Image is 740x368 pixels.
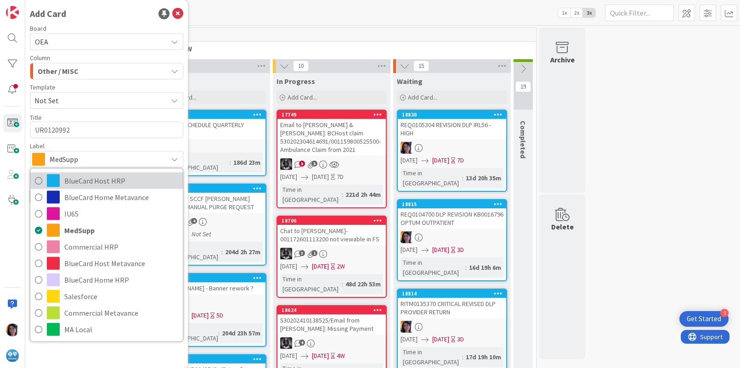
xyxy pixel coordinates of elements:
[280,351,297,361] span: [DATE]
[64,174,178,188] span: BlueCard Host HRP
[277,225,386,245] div: Chat to [PERSON_NAME]- 001172601113200 not viewable in FS
[280,172,297,182] span: [DATE]
[398,290,506,298] div: 18814
[157,119,265,139] div: DRG FEE SCHEDULE QUARTERLY UPDATES
[30,7,66,21] div: Add Card
[402,290,506,297] div: 18814
[398,290,506,318] div: 18814RITM0135370 CRITICAL REVISED DLP PROVIDER RETURN
[64,256,178,270] span: BlueCard Host Metavance
[288,93,317,101] span: Add Card...
[337,172,344,182] div: 7D
[398,142,506,154] div: TC
[312,351,329,361] span: [DATE]
[571,8,583,17] span: 2x
[519,121,528,158] span: Completed
[408,93,437,101] span: Add Card...
[156,273,266,347] a: 18035[PERSON_NAME] - Banner rework ?TC[DATE][DATE]5DTime in [GEOGRAPHIC_DATA]:204d 23h 57m
[398,200,506,229] div: 18815REQ0104700 DLP REVISION KB0016796 OPTUM OUTPATIENT
[457,156,464,165] div: 7D
[157,355,265,363] div: 17820
[401,321,412,333] img: TC
[282,217,386,224] div: 18700
[343,279,383,289] div: 48d 22h 53m
[277,111,386,156] div: 17749Email to [PERSON_NAME] & [PERSON_NAME]: BCHost claim 530202304614691/001159800525500-Ambulan...
[465,262,467,273] span: :
[398,200,506,208] div: 18815
[312,262,329,271] span: [DATE]
[550,54,575,65] div: Archive
[277,337,386,349] div: KG
[282,112,386,118] div: 17749
[277,158,386,170] div: KG
[432,245,449,255] span: [DATE]
[64,323,178,336] span: MA Local
[558,8,571,17] span: 1x
[401,347,462,367] div: Time in [GEOGRAPHIC_DATA]
[161,356,265,362] div: 17820
[154,44,525,53] span: WORKFLOW
[218,328,220,338] span: :
[401,245,418,255] span: [DATE]
[280,262,297,271] span: [DATE]
[160,323,218,343] div: Time in [GEOGRAPHIC_DATA]
[401,156,418,165] span: [DATE]
[157,282,265,294] div: [PERSON_NAME] - Banner rework ?
[299,340,305,346] span: 4
[192,311,209,320] span: [DATE]
[64,273,178,287] span: BlueCard Home HRP
[30,113,42,122] label: Title
[230,157,231,167] span: :
[19,1,42,12] span: Support
[157,184,265,213] div: 18041DUPLICATE SCCF [PERSON_NAME] DATE 087 MANUAL PURGE REQUEST
[462,173,463,183] span: :
[30,272,183,288] a: BlueCard Home HRP
[192,230,211,238] i: Not Set
[337,262,345,271] div: 2W
[720,309,729,317] div: 3
[293,61,309,72] span: 10
[231,157,263,167] div: 186d 23m
[221,247,223,257] span: :
[277,314,386,335] div: 530202410138525/Email from [PERSON_NAME]: Missing Payment
[398,208,506,229] div: REQ0104700 DLP REVISION KB0016796 OPTUM OUTPATIENT
[277,119,386,156] div: Email to [PERSON_NAME] & [PERSON_NAME]: BCHost claim 530202304614691/001159800525500-Ambulance Cl...
[280,248,292,260] img: KG
[299,250,305,256] span: 3
[64,207,178,221] span: IU65
[30,305,183,321] a: Commercial Metavance
[223,247,263,257] div: 204d 2h 27m
[467,262,503,273] div: 16d 19h 6m
[216,311,223,320] div: 5D
[397,199,507,281] a: 18815REQ0104700 DLP REVISION KB0016796 OPTUM OUTPATIENTTC[DATE][DATE]3DTime in [GEOGRAPHIC_DATA]:...
[30,321,183,338] a: MA Local
[30,255,183,272] a: BlueCard Host Metavance
[397,77,423,86] span: Waiting
[463,173,503,183] div: 13d 20h 35m
[277,306,386,314] div: 18624
[397,110,507,192] a: 18830REQ0105304 REVISION DLP IRL56 - HIGHTC[DATE][DATE]7DTime in [GEOGRAPHIC_DATA]:13d 20h 35m
[30,288,183,305] a: Salesforce
[30,84,56,90] span: Template
[30,25,46,32] span: Board
[311,161,317,167] span: 5
[342,279,343,289] span: :
[30,222,183,239] a: MedSupp
[30,206,183,222] a: IU65
[398,321,506,333] div: TC
[30,173,183,189] a: BlueCard Host HRP
[157,184,265,193] div: 18041
[160,242,221,262] div: Time in [GEOGRAPHIC_DATA]
[401,257,465,278] div: Time in [GEOGRAPHIC_DATA]
[462,352,463,362] span: :
[157,193,265,213] div: DUPLICATE SCCF [PERSON_NAME] DATE 087 MANUAL PURGE REQUEST
[312,172,329,182] span: [DATE]
[34,95,160,106] span: Not Set
[402,201,506,207] div: 18815
[687,314,721,323] div: Get Started
[161,185,265,192] div: 18041
[64,223,178,237] span: MedSupp
[605,5,674,21] input: Quick Filter...
[401,142,412,154] img: TC
[398,298,506,318] div: RITM0135370 CRITICAL REVISED DLP PROVIDER RETURN
[343,190,383,200] div: 221d 2h 44m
